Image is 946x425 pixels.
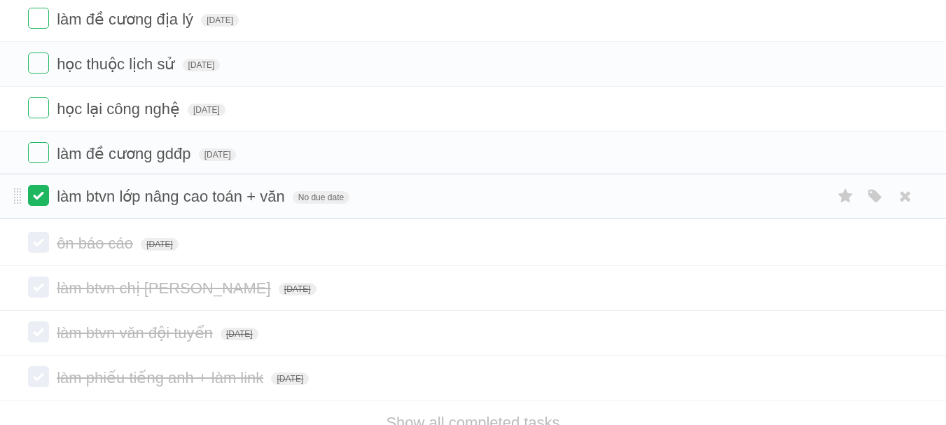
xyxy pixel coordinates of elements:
[279,283,317,295] span: [DATE]
[57,235,137,252] span: ôn báo cáo
[183,59,221,71] span: [DATE]
[28,321,49,342] label: Done
[28,142,49,163] label: Done
[28,8,49,29] label: Done
[201,14,239,27] span: [DATE]
[221,328,258,340] span: [DATE]
[57,100,183,118] span: học lại công nghệ
[28,277,49,298] label: Done
[57,145,194,162] span: làm đề cương gdđp
[57,369,267,386] span: làm phiếu tiếng anh + làm link
[28,232,49,253] label: Done
[28,53,49,74] label: Done
[57,188,288,205] span: làm btvn lớp nâng cao toán + văn
[28,366,49,387] label: Done
[199,148,237,161] span: [DATE]
[141,238,179,251] span: [DATE]
[57,11,197,28] span: làm đề cương địa lý
[57,55,178,73] span: học thuộc lịch sử
[833,185,859,208] label: Star task
[293,191,349,204] span: No due date
[271,372,309,385] span: [DATE]
[57,279,274,297] span: làm btvn chị [PERSON_NAME]
[28,185,49,206] label: Done
[28,97,49,118] label: Done
[57,324,216,342] span: làm btvn văn đội tuyển
[188,104,225,116] span: [DATE]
